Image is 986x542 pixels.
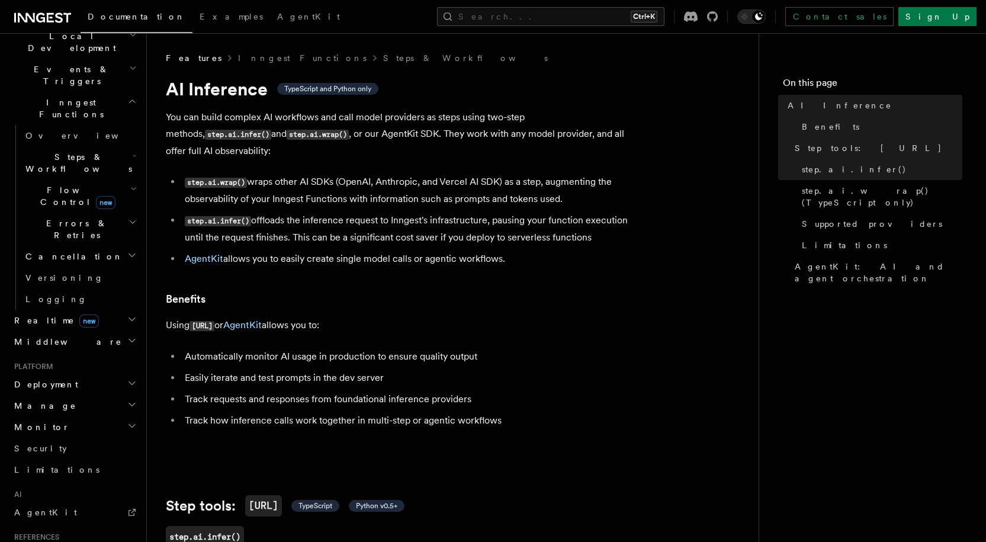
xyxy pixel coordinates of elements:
li: allows you to easily create single model calls or agentic workflows. [181,251,640,267]
a: Step tools:[URL] TypeScript Python v0.5+ [166,495,404,517]
span: AI [9,490,22,499]
code: [URL] [245,495,282,517]
span: Events & Triggers [9,63,129,87]
li: Automatically monitor AI usage in production to ensure quality output [181,348,640,365]
code: step.ai.wrap() [185,178,247,188]
span: References [9,533,59,542]
div: Inngest Functions [9,125,139,310]
h4: On this page [783,76,962,95]
a: Limitations [797,235,962,256]
span: Platform [9,362,53,371]
a: Logging [21,288,139,310]
button: Search...Ctrl+K [437,7,664,26]
span: Inngest Functions [9,97,128,120]
a: Versioning [21,267,139,288]
kbd: Ctrl+K [631,11,657,23]
li: Track how inference calls work together in multi-step or agentic workflows [181,412,640,429]
a: Documentation [81,4,192,33]
span: Features [166,52,221,64]
span: AgentKit [277,12,340,21]
span: Manage [9,400,76,412]
span: new [96,196,115,209]
span: Monitor [9,421,70,433]
a: AgentKit [9,502,139,523]
a: Contact sales [785,7,894,26]
span: Limitations [802,239,887,251]
a: AgentKit [270,4,347,32]
button: Errors & Retries [21,213,139,246]
span: Supported providers [802,218,942,230]
span: AgentKit: AI and agent orchestration [795,261,962,284]
span: Overview [25,131,147,140]
button: Toggle dark mode [737,9,766,24]
span: Versioning [25,273,104,283]
button: Deployment [9,374,139,395]
span: Limitations [14,465,99,474]
button: Local Development [9,25,139,59]
h1: AI Inference [166,78,640,100]
code: step.ai.infer() [185,216,251,226]
span: Steps & Workflows [21,151,132,175]
button: Cancellation [21,246,139,267]
span: Deployment [9,379,78,390]
code: [URL] [190,321,214,331]
span: Examples [200,12,263,21]
a: step.ai.wrap() (TypeScript only) [797,180,962,213]
span: new [79,315,99,328]
a: Inngest Functions [238,52,367,64]
button: Monitor [9,416,139,438]
li: offloads the inference request to Inngest's infrastructure, pausing your function execution until... [181,212,640,246]
span: AgentKit [14,508,77,517]
a: step.ai.infer() [797,159,962,180]
a: AgentKit [223,319,262,331]
p: Using or allows you to: [166,317,640,334]
span: Middleware [9,336,122,348]
button: Flow Controlnew [21,179,139,213]
span: AI Inference [788,100,892,111]
code: step.ai.wrap() [287,130,349,140]
span: TypeScript [298,501,332,511]
a: Overview [21,125,139,146]
span: step.ai.wrap() (TypeScript only) [802,185,962,209]
span: Logging [25,294,87,304]
a: Sign Up [898,7,977,26]
button: Manage [9,395,139,416]
a: Step tools: [URL] [790,137,962,159]
p: You can build complex AI workflows and call model providers as steps using two-step methods, and ... [166,109,640,159]
a: Examples [192,4,270,32]
span: Flow Control [21,184,130,208]
a: Limitations [9,459,139,480]
a: Steps & Workflows [383,52,548,64]
span: Documentation [88,12,185,21]
button: Middleware [9,331,139,352]
code: step.ai.infer() [205,130,271,140]
span: Step tools: [URL] [795,142,942,154]
a: Benefits [166,291,205,307]
span: Realtime [9,315,99,326]
a: Security [9,438,139,459]
a: Supported providers [797,213,962,235]
a: AI Inference [783,95,962,116]
span: Benefits [802,121,859,133]
li: Easily iterate and test prompts in the dev server [181,370,640,386]
button: Events & Triggers [9,59,139,92]
span: Cancellation [21,251,123,262]
span: TypeScript and Python only [284,84,371,94]
button: Realtimenew [9,310,139,331]
span: Python v0.5+ [356,501,397,511]
a: AgentKit [185,253,223,264]
button: Steps & Workflows [21,146,139,179]
span: Local Development [9,30,129,54]
span: step.ai.infer() [802,163,907,175]
span: Security [14,444,67,453]
a: AgentKit: AI and agent orchestration [790,256,962,289]
li: Track requests and responses from foundational inference providers [181,391,640,408]
a: Benefits [797,116,962,137]
li: wraps other AI SDKs (OpenAI, Anthropic, and Vercel AI SDK) as a step, augmenting the observabilit... [181,174,640,207]
button: Inngest Functions [9,92,139,125]
span: Errors & Retries [21,217,129,241]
